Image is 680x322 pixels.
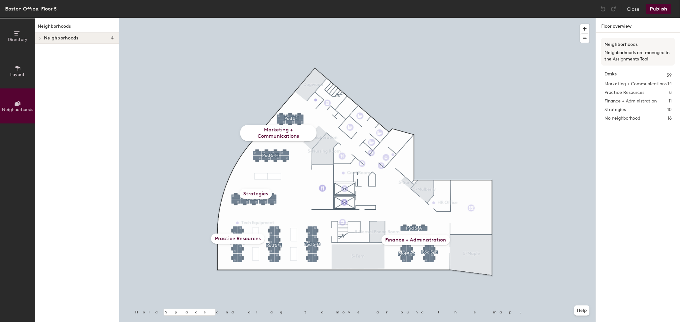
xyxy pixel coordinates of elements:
[240,125,317,141] div: Marketing + Communications
[604,41,672,48] h3: Neighborhoods
[667,72,672,79] span: 59
[2,107,33,112] span: Neighborhoods
[382,235,450,245] div: Finance + Administration
[668,115,672,122] span: 16
[604,115,640,122] span: No neighborhood
[44,36,78,41] span: Neighborhoods
[604,72,617,79] strong: Desks
[35,23,119,33] h1: Neighborhoods
[610,6,617,12] img: Redo
[669,89,672,96] span: 8
[604,89,644,96] span: Practice Resources
[669,98,672,105] span: 11
[604,80,667,87] span: Marketing + Communications
[574,305,589,316] button: Help
[211,234,265,244] div: Practice Resources
[604,98,657,105] span: Finance + Administration
[667,106,672,113] span: 10
[604,106,626,113] span: Strategies
[604,50,672,62] p: Neighborhoods are managed in the Assignments Tool
[600,6,606,12] img: Undo
[111,36,114,41] span: 4
[627,4,640,14] button: Close
[596,18,680,33] h1: Floor overview
[668,80,672,87] span: 14
[11,72,25,77] span: Layout
[646,4,671,14] button: Publish
[5,5,57,13] div: Boston Office, Floor 5
[8,37,27,42] span: Directory
[239,189,272,199] div: Strategies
